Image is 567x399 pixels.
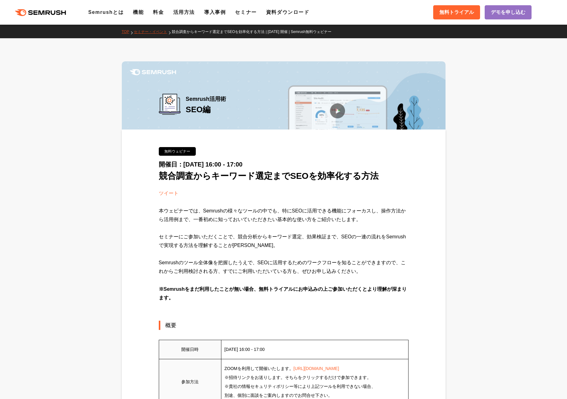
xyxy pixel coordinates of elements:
[186,105,211,114] span: SEO編
[439,8,474,16] span: 無料トライアル
[159,340,221,359] td: 開催日時
[204,10,226,15] a: 導入事例
[133,10,144,15] a: 機能
[235,10,257,15] a: セミナー
[130,69,176,75] img: Semrush
[173,10,195,15] a: 活用方法
[491,8,525,16] span: デモを申し込む
[153,10,164,15] a: 料金
[159,161,243,168] span: 開催日：[DATE] 16:00 - 17:00
[266,10,310,15] a: 資料ダウンロード
[134,30,172,34] a: セミナー・イベント
[186,94,226,104] span: Semrush活用術
[485,5,532,19] a: デモを申し込む
[433,5,480,19] a: 無料トライアル
[88,10,124,15] a: Semrushとは
[221,340,408,359] td: [DATE] 16:00 - 17:00
[122,30,134,34] a: TOP
[294,366,339,371] a: [URL][DOMAIN_NAME]
[172,30,336,34] a: 競合調査からキーワード選定までSEOを効率化する方法 | [DATE] 開催 | Semrush無料ウェビナー
[159,191,179,196] a: ツイート
[159,285,409,311] div: ※Semrushをまだ利用したことが無い場合、無料トライアルにお申込みの上ご参加いただくとより理解が深まります。
[159,147,196,156] div: 無料ウェビナー
[159,171,379,181] span: 競合調査からキーワード選定までSEOを効率化する方法
[159,321,409,330] div: 概要
[159,207,409,285] div: 本ウェビナーでは、Semrushの様々なツールの中でも、特にSEOに活用できる機能にフォーカスし、操作方法から活用例まで、一番初めに知っておいていただきたい基本的な使い方をご紹介いたします。 セ...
